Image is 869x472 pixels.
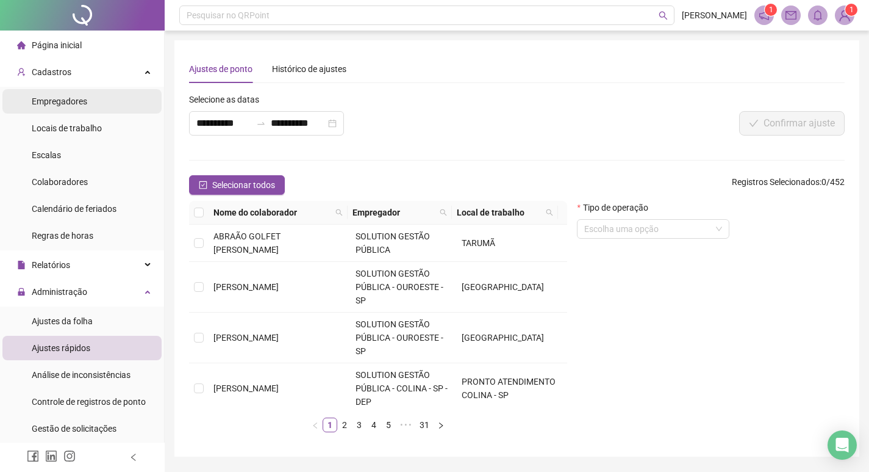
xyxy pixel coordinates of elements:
[32,343,90,353] span: Ajustes rápidos
[462,238,495,248] span: TARUMÃ
[352,206,435,219] span: Empregador
[546,209,553,216] span: search
[396,418,415,432] li: 5 próximas páginas
[323,418,337,432] a: 1
[32,204,116,214] span: Calendário de feriados
[212,178,275,192] span: Selecionar todos
[189,62,252,76] div: Ajustes de ponto
[765,4,777,16] sup: 1
[333,203,345,222] span: search
[32,96,87,106] span: Empregadores
[785,10,796,21] span: mail
[17,288,26,296] span: lock
[356,231,430,255] span: SOLUTION GESTÃO PÚBLICA
[32,287,87,297] span: Administração
[32,260,70,270] span: Relatórios
[199,181,207,189] span: check-square
[213,231,281,255] span: ABRAÃO GOLFET [PERSON_NAME]
[659,11,668,20] span: search
[32,397,146,407] span: Controle de registros de ponto
[17,41,26,49] span: home
[213,282,279,292] span: [PERSON_NAME]
[129,453,138,462] span: left
[812,10,823,21] span: bell
[382,418,395,432] a: 5
[356,269,443,305] span: SOLUTION GESTÃO PÚBLICA - OUROESTE - SP
[308,418,323,432] li: Página anterior
[845,4,857,16] sup: Atualize o seu contato no menu Meus Dados
[32,150,61,160] span: Escalas
[682,9,747,22] span: [PERSON_NAME]
[213,206,331,219] span: Nome do colaborador
[213,333,279,343] span: [PERSON_NAME]
[32,316,93,326] span: Ajustes da folha
[462,333,544,343] span: [GEOGRAPHIC_DATA]
[312,422,319,429] span: left
[849,5,854,14] span: 1
[367,418,381,432] li: 4
[440,209,447,216] span: search
[272,62,346,76] div: Histórico de ajustes
[356,370,448,407] span: SOLUTION GESTÃO PÚBLICA - COLINA - SP - DEP
[32,424,116,434] span: Gestão de solicitações
[32,67,71,77] span: Cadastros
[381,418,396,432] li: 5
[437,203,449,222] span: search
[32,123,102,133] span: Locais de trabalho
[189,175,285,195] button: Selecionar todos
[352,418,366,432] a: 3
[434,418,448,432] button: right
[45,450,57,462] span: linkedin
[32,231,93,241] span: Regras de horas
[732,175,845,195] span: : 0 / 452
[462,377,556,400] span: PRONTO ATENDIMENTO COLINA - SP
[434,418,448,432] li: Próxima página
[308,418,323,432] button: left
[63,450,76,462] span: instagram
[352,418,367,432] li: 3
[356,319,443,356] span: SOLUTION GESTÃO PÚBLICA - OUROESTE - SP
[367,418,381,432] a: 4
[437,422,445,429] span: right
[256,118,266,128] span: to
[732,177,820,187] span: Registros Selecionados
[32,177,88,187] span: Colaboradores
[323,418,337,432] li: 1
[256,118,266,128] span: swap-right
[396,418,415,432] span: •••
[835,6,854,24] img: 91919
[462,282,544,292] span: [GEOGRAPHIC_DATA]
[759,10,770,21] span: notification
[189,93,267,106] label: Selecione as datas
[828,430,857,460] div: Open Intercom Messenger
[213,383,279,393] span: [PERSON_NAME]
[17,68,26,76] span: user-add
[416,418,433,432] a: 31
[335,209,343,216] span: search
[32,370,131,380] span: Análise de inconsistências
[577,201,656,214] label: Tipo de operação
[769,5,773,14] span: 1
[739,111,845,136] button: Confirmar ajuste
[338,418,351,432] a: 2
[17,261,26,269] span: file
[543,203,556,222] span: search
[27,450,39,462] span: facebook
[415,418,434,432] li: 31
[32,40,82,50] span: Página inicial
[457,206,541,219] span: Local de trabalho
[337,418,352,432] li: 2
